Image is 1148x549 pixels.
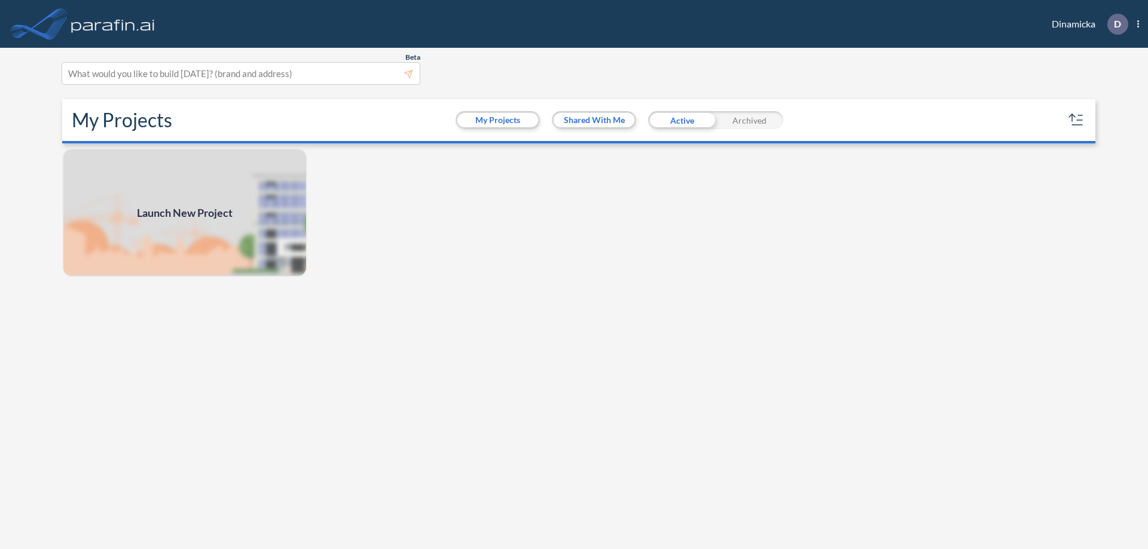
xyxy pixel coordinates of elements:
[137,205,233,221] span: Launch New Project
[1067,111,1086,130] button: sort
[648,111,716,129] div: Active
[405,53,420,62] span: Beta
[72,109,172,131] h2: My Projects
[62,148,307,277] a: Launch New Project
[1034,14,1139,35] div: Dinamicka
[554,113,634,127] button: Shared With Me
[69,12,157,36] img: logo
[716,111,783,129] div: Archived
[457,113,538,127] button: My Projects
[1114,19,1121,29] p: D
[62,148,307,277] img: add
